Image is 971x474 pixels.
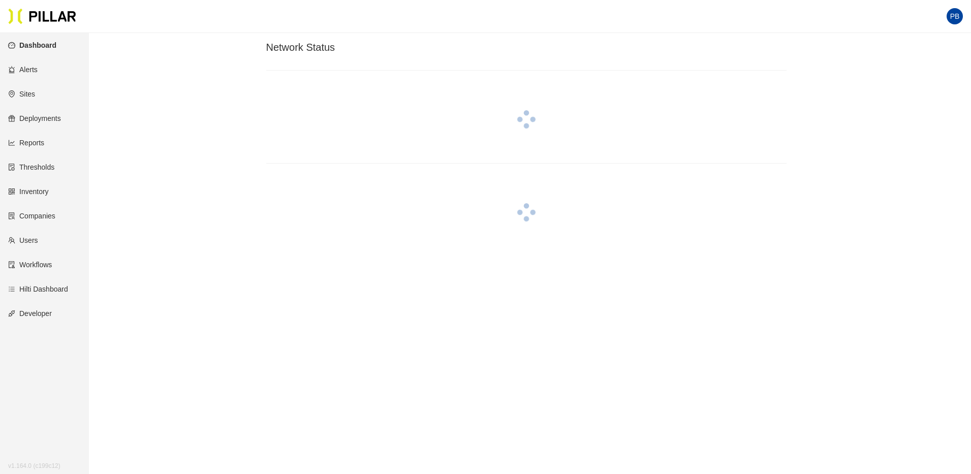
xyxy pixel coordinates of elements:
a: alertAlerts [8,66,38,74]
a: barsHilti Dashboard [8,285,68,293]
a: auditWorkflows [8,261,52,269]
span: PB [950,8,960,24]
a: line-chartReports [8,139,44,147]
a: qrcodeInventory [8,187,49,196]
a: exceptionThresholds [8,163,54,171]
a: apiDeveloper [8,309,52,318]
a: teamUsers [8,236,38,244]
a: giftDeployments [8,114,61,122]
a: dashboardDashboard [8,41,56,49]
a: solutionCompanies [8,212,55,220]
h3: Network Status [266,41,787,54]
img: Pillar Technologies [8,8,76,24]
a: environmentSites [8,90,35,98]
